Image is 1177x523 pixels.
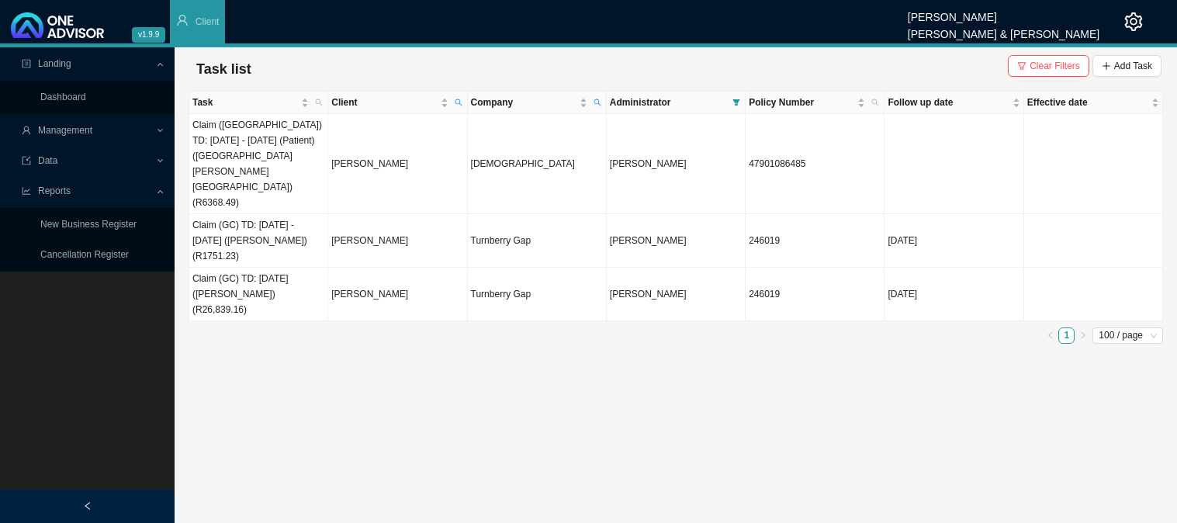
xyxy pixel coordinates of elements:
button: right [1075,327,1091,344]
span: Company [471,95,576,110]
span: search [590,92,604,113]
span: Administrator [610,95,726,110]
div: [PERSON_NAME] & [PERSON_NAME] [908,21,1099,38]
li: 1 [1058,327,1075,344]
a: 1 [1059,328,1074,343]
span: left [1047,331,1054,339]
td: Claim (GC) TD: [DATE] - [DATE] ([PERSON_NAME]) (R1751.23) [189,214,328,268]
td: Turnberry Gap [468,268,607,321]
span: Task [192,95,298,110]
span: search [455,99,462,106]
span: Add Task [1114,58,1152,74]
td: [DEMOGRAPHIC_DATA] [468,114,607,214]
span: [PERSON_NAME] [610,158,687,169]
span: import [22,156,31,165]
span: right [1079,331,1087,339]
td: [PERSON_NAME] [328,114,467,214]
a: New Business Register [40,219,137,230]
span: Policy Number [749,95,854,110]
li: Next Page [1075,327,1091,344]
th: Company [468,92,607,114]
span: search [452,92,466,113]
td: [PERSON_NAME] [328,268,467,321]
span: search [594,99,601,106]
span: [PERSON_NAME] [610,235,687,246]
span: left [83,501,92,511]
span: Data [38,155,57,166]
span: Effective date [1027,95,1148,110]
td: [DATE] [884,214,1023,268]
span: search [315,99,323,106]
a: Dashboard [40,92,86,102]
li: Previous Page [1042,327,1058,344]
span: filter [729,92,743,113]
span: user [22,126,31,135]
span: search [312,92,326,113]
span: line-chart [22,186,31,196]
td: 246019 [746,214,884,268]
td: Claim (GC) TD: [DATE] ([PERSON_NAME]) (R26,839.16) [189,268,328,321]
div: [PERSON_NAME] [908,4,1099,21]
td: Turnberry Gap [468,214,607,268]
span: profile [22,59,31,68]
span: Client [196,16,220,27]
span: Landing [38,58,71,69]
th: Task [189,92,328,114]
td: 246019 [746,268,884,321]
td: 47901086485 [746,114,884,214]
th: Client [328,92,467,114]
button: Clear Filters [1008,55,1089,77]
span: search [871,99,879,106]
span: plus [1102,61,1111,71]
a: Cancellation Register [40,249,129,260]
span: v1.9.9 [132,27,165,43]
span: Management [38,125,92,136]
span: search [868,92,882,113]
span: filter [732,99,740,106]
button: Add Task [1092,55,1161,77]
span: 100 / page [1099,328,1157,343]
span: user [176,14,189,26]
th: Policy Number [746,92,884,114]
span: setting [1124,12,1143,31]
button: left [1042,327,1058,344]
img: 2df55531c6924b55f21c4cf5d4484680-logo-light.svg [11,12,104,38]
th: Follow up date [884,92,1023,114]
td: Claim ([GEOGRAPHIC_DATA]) TD: [DATE] - [DATE] (Patient) ([GEOGRAPHIC_DATA] [PERSON_NAME][GEOGRAPH... [189,114,328,214]
span: [PERSON_NAME] [610,289,687,300]
th: Effective date [1024,92,1163,114]
span: Reports [38,185,71,196]
span: filter [1017,61,1026,71]
td: [PERSON_NAME] [328,214,467,268]
div: Page Size [1092,327,1163,344]
span: Task list [196,61,251,77]
span: Follow up date [888,95,1009,110]
span: Clear Filters [1030,58,1080,74]
td: [DATE] [884,268,1023,321]
span: Client [331,95,437,110]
